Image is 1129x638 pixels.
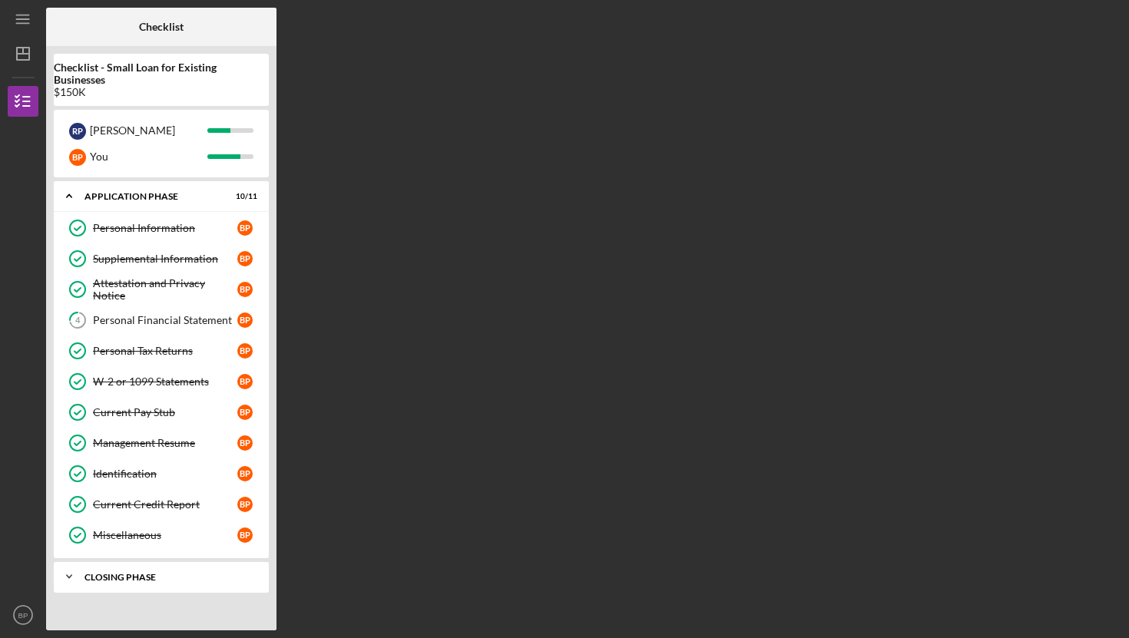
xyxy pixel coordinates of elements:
[61,428,261,458] a: Management ResumeBP
[237,374,253,389] div: B P
[61,274,261,305] a: Attestation and Privacy NoticeBP
[18,611,28,620] text: BP
[93,437,237,449] div: Management Resume
[61,305,261,336] a: 4Personal Financial StatementBP
[69,123,86,140] div: R P
[93,468,237,480] div: Identification
[237,527,253,543] div: B P
[90,144,207,170] div: You
[237,282,253,297] div: B P
[75,316,81,326] tspan: 4
[93,222,237,234] div: Personal Information
[237,251,253,266] div: B P
[93,277,237,302] div: Attestation and Privacy Notice
[61,520,261,550] a: MiscellaneousBP
[237,435,253,451] div: B P
[61,243,261,274] a: Supplemental InformationBP
[90,117,207,144] div: [PERSON_NAME]
[61,336,261,366] a: Personal Tax ReturnsBP
[237,220,253,236] div: B P
[84,573,250,582] div: Closing Phase
[61,213,261,243] a: Personal InformationBP
[69,149,86,166] div: B P
[93,406,237,418] div: Current Pay Stub
[93,375,237,388] div: W-2 or 1099 Statements
[93,253,237,265] div: Supplemental Information
[237,343,253,359] div: B P
[237,466,253,481] div: B P
[61,397,261,428] a: Current Pay StubBP
[237,497,253,512] div: B P
[54,61,269,86] b: Checklist - Small Loan for Existing Businesses
[93,314,237,326] div: Personal Financial Statement
[93,498,237,511] div: Current Credit Report
[93,529,237,541] div: Miscellaneous
[54,86,269,98] div: $150K
[61,366,261,397] a: W-2 or 1099 StatementsBP
[139,21,184,33] b: Checklist
[93,345,237,357] div: Personal Tax Returns
[230,192,257,201] div: 10 / 11
[237,312,253,328] div: B P
[237,405,253,420] div: B P
[8,600,38,630] button: BP
[61,458,261,489] a: IdentificationBP
[61,489,261,520] a: Current Credit ReportBP
[84,192,219,201] div: Application Phase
